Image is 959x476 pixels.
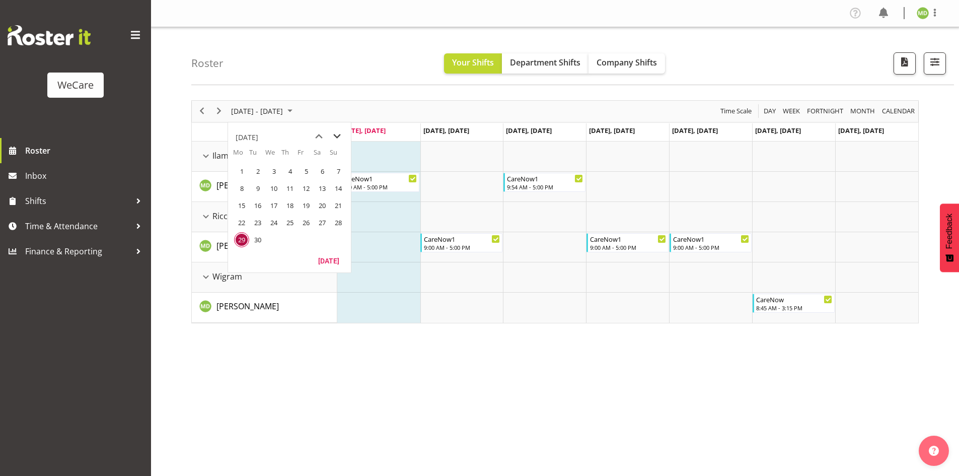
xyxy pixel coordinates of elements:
[420,233,502,252] div: Marie-Claire Dickson-Bakker"s event - CareNow1 Begin From Tuesday, September 30, 2025 at 9:00:00 ...
[331,181,346,196] span: Sunday, September 14, 2025
[314,148,330,163] th: Sa
[782,105,801,117] span: Week
[266,164,281,179] span: Wednesday, September 3, 2025
[234,215,249,230] span: Monday, September 22, 2025
[315,164,330,179] span: Saturday, September 6, 2025
[299,164,314,179] span: Friday, September 5, 2025
[266,198,281,213] span: Wednesday, September 17, 2025
[299,198,314,213] span: Friday, September 19, 2025
[265,148,281,163] th: We
[510,57,580,68] span: Department Shifts
[672,126,718,135] span: [DATE], [DATE]
[838,126,884,135] span: [DATE], [DATE]
[281,148,298,163] th: Th
[849,105,876,117] span: Month
[195,105,209,117] button: Previous
[57,78,94,93] div: WeCare
[849,105,877,117] button: Timeline Month
[424,234,500,244] div: CareNow1
[230,105,284,117] span: [DATE] - [DATE]
[250,215,265,230] span: Tuesday, September 23, 2025
[881,105,916,117] span: calendar
[670,233,752,252] div: Marie-Claire Dickson-Bakker"s event - CareNow1 Begin From Friday, October 3, 2025 at 9:00:00 AM G...
[236,127,258,148] div: title
[507,173,583,183] div: CareNow1
[192,262,337,293] td: Wigram resource
[282,181,298,196] span: Thursday, September 11, 2025
[216,180,279,191] span: [PERSON_NAME]
[266,181,281,196] span: Wednesday, September 10, 2025
[315,181,330,196] span: Saturday, September 13, 2025
[331,164,346,179] span: Sunday, September 7, 2025
[234,181,249,196] span: Monday, September 8, 2025
[588,53,665,74] button: Company Shifts
[192,172,337,202] td: Marie-Claire Dickson-Bakker resource
[191,57,224,69] h4: Roster
[192,232,337,262] td: Marie-Claire Dickson-Bakker resource
[191,100,919,323] div: Timeline Week of September 29, 2025
[805,105,845,117] button: Fortnight
[282,215,298,230] span: Thursday, September 25, 2025
[756,294,832,304] div: CareNow
[763,105,777,117] span: Day
[597,57,657,68] span: Company Shifts
[250,181,265,196] span: Tuesday, September 9, 2025
[924,52,946,75] button: Filter Shifts
[452,57,494,68] span: Your Shifts
[233,148,249,163] th: Mo
[233,231,249,248] td: Monday, September 29, 2025
[338,173,420,192] div: Marie-Claire Dickson-Bakker"s event - CareNow1 Begin From Monday, September 29, 2025 at 9:00:00 A...
[25,143,146,158] span: Roster
[423,126,469,135] span: [DATE], [DATE]
[330,148,346,163] th: Su
[328,127,346,146] button: next month
[806,105,844,117] span: Fortnight
[250,232,265,247] span: Tuesday, September 30, 2025
[8,25,91,45] img: Rosterit website logo
[502,53,588,74] button: Department Shifts
[212,210,249,222] span: Riccarton
[25,219,131,234] span: Time & Attendance
[230,105,297,117] button: September 2025
[341,183,417,191] div: 9:00 AM - 5:00 PM
[212,270,242,283] span: Wigram
[753,294,835,313] div: Marie-Claire Dickson-Bakker"s event - CareNow Begin From Saturday, October 4, 2025 at 8:45:00 AM ...
[340,126,386,135] span: [DATE], [DATE]
[929,446,939,456] img: help-xxl-2.png
[586,233,669,252] div: Marie-Claire Dickson-Bakker"s event - CareNow1 Begin From Thursday, October 2, 2025 at 9:00:00 AM...
[212,150,229,162] span: Ilam
[589,126,635,135] span: [DATE], [DATE]
[331,215,346,230] span: Sunday, September 28, 2025
[282,198,298,213] span: Thursday, September 18, 2025
[234,232,249,247] span: Monday, September 29, 2025
[249,148,265,163] th: Tu
[234,164,249,179] span: Monday, September 1, 2025
[228,101,299,122] div: Sep 29 - Oct 05, 2025
[192,142,337,172] td: Ilam resource
[216,300,279,312] a: [PERSON_NAME]
[917,7,929,19] img: marie-claire-dickson-bakker11590.jpg
[756,304,832,312] div: 8:45 AM - 3:15 PM
[250,198,265,213] span: Tuesday, September 16, 2025
[507,183,583,191] div: 9:54 AM - 5:00 PM
[337,142,918,323] table: Timeline Week of September 29, 2025
[673,243,749,251] div: 9:00 AM - 5:00 PM
[673,234,749,244] div: CareNow1
[299,215,314,230] span: Friday, September 26, 2025
[341,173,417,183] div: CareNow1
[945,214,954,249] span: Feedback
[315,215,330,230] span: Saturday, September 27, 2025
[503,173,585,192] div: Marie-Claire Dickson-Bakker"s event - CareNow1 Begin From Wednesday, October 1, 2025 at 9:54:00 A...
[444,53,502,74] button: Your Shifts
[331,198,346,213] span: Sunday, September 21, 2025
[755,126,801,135] span: [DATE], [DATE]
[299,181,314,196] span: Friday, September 12, 2025
[719,105,754,117] button: Time Scale
[216,179,279,191] a: [PERSON_NAME]
[424,243,500,251] div: 9:00 AM - 5:00 PM
[298,148,314,163] th: Fr
[590,243,666,251] div: 9:00 AM - 5:00 PM
[315,198,330,213] span: Saturday, September 20, 2025
[25,168,146,183] span: Inbox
